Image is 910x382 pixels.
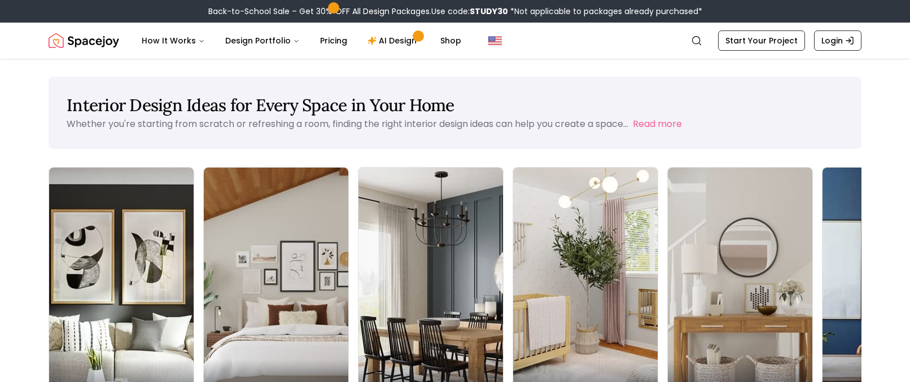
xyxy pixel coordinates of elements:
[216,29,309,52] button: Design Portfolio
[488,34,502,47] img: United States
[49,29,119,52] a: Spacejoy
[133,29,470,52] nav: Main
[431,6,508,17] span: Use code:
[133,29,214,52] button: How It Works
[358,29,429,52] a: AI Design
[208,6,702,17] div: Back-to-School Sale – Get 30% OFF All Design Packages.
[431,29,470,52] a: Shop
[470,6,508,17] b: STUDY30
[49,29,119,52] img: Spacejoy Logo
[67,117,628,130] p: Whether you're starting from scratch or refreshing a room, finding the right interior design idea...
[718,30,805,51] a: Start Your Project
[49,23,861,59] nav: Global
[311,29,356,52] a: Pricing
[814,30,861,51] a: Login
[508,6,702,17] span: *Not applicable to packages already purchased*
[633,117,682,131] button: Read more
[67,95,843,115] h1: Interior Design Ideas for Every Space in Your Home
